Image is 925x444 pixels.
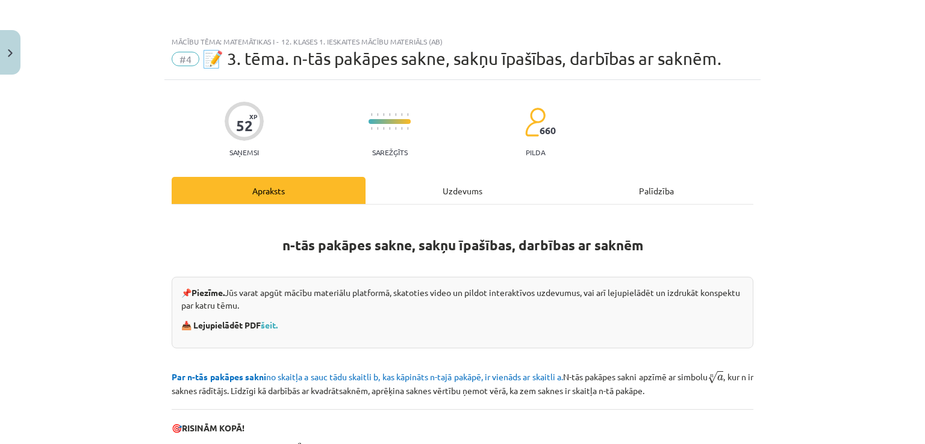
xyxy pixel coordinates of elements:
span: 660 [540,125,556,136]
strong: Piezīme. [192,287,225,298]
span: a [717,375,723,381]
img: icon-short-line-57e1e144782c952c97e751825c79c345078a6d821885a25fce030b3d8c18986b.svg [389,113,390,116]
img: icon-short-line-57e1e144782c952c97e751825c79c345078a6d821885a25fce030b3d8c18986b.svg [383,113,384,116]
div: 52 [236,117,253,134]
img: icon-short-line-57e1e144782c952c97e751825c79c345078a6d821885a25fce030b3d8c18986b.svg [395,127,396,130]
img: students-c634bb4e5e11cddfef0936a35e636f08e4e9abd3cc4e673bd6f9a4125e45ecb1.svg [525,107,546,137]
div: Palīdzība [559,177,753,204]
img: icon-short-line-57e1e144782c952c97e751825c79c345078a6d821885a25fce030b3d8c18986b.svg [371,113,372,116]
strong: n-tās pakāpes sakne, sakņu īpašības, darbības ar saknēm [282,236,643,254]
span: #4 [172,52,199,66]
img: icon-short-line-57e1e144782c952c97e751825c79c345078a6d821885a25fce030b3d8c18986b.svg [401,127,402,130]
img: icon-short-line-57e1e144782c952c97e751825c79c345078a6d821885a25fce030b3d8c18986b.svg [389,127,390,130]
img: icon-short-line-57e1e144782c952c97e751825c79c345078a6d821885a25fce030b3d8c18986b.svg [383,127,384,130]
img: icon-short-line-57e1e144782c952c97e751825c79c345078a6d821885a25fce030b3d8c18986b.svg [371,127,372,130]
img: icon-short-line-57e1e144782c952c97e751825c79c345078a6d821885a25fce030b3d8c18986b.svg [395,113,396,116]
p: Sarežģīts [372,148,408,156]
span: 📝 3. tēma. n-tās pakāpes sakne, sakņu īpašības, darbības ar saknēm. [202,49,721,69]
strong: 📥 Lejupielādēt PDF [181,319,279,330]
img: icon-short-line-57e1e144782c952c97e751825c79c345078a6d821885a25fce030b3d8c18986b.svg [407,113,408,116]
img: icon-short-line-57e1e144782c952c97e751825c79c345078a6d821885a25fce030b3d8c18986b.svg [407,127,408,130]
div: Apraksts [172,177,366,204]
p: 🎯 [172,422,753,434]
a: šeit. [261,319,278,330]
img: icon-short-line-57e1e144782c952c97e751825c79c345078a6d821885a25fce030b3d8c18986b.svg [377,127,378,130]
div: Mācību tēma: Matemātikas i - 12. klases 1. ieskaites mācību materiāls (ab) [172,37,753,46]
b: RISINĀM KOPĀ! [182,422,244,433]
div: Uzdevums [366,177,559,204]
p: N-tās pakāpes sakni apzīmē ar simbolu , kur n ir saknes rādītājs. Līdzīgi kā darbībās ar kvadrāts... [172,368,753,397]
img: icon-short-line-57e1e144782c952c97e751825c79c345078a6d821885a25fce030b3d8c18986b.svg [401,113,402,116]
p: 📌 Jūs varat apgūt mācību materiālu platformā, skatoties video un pildot interaktīvos uzdevumus, v... [181,286,744,312]
img: icon-short-line-57e1e144782c952c97e751825c79c345078a6d821885a25fce030b3d8c18986b.svg [377,113,378,116]
span: √ [708,371,717,384]
p: Saņemsi [225,148,264,156]
b: Par n-tās pakāpes sakni [172,371,266,382]
span: no skaitļa a sauc tādu skaitli b, kas kāpināts n-tajā pakāpē, ir vienāds ar skaitli a. [172,371,563,382]
p: pilda [526,148,545,156]
span: XP [249,113,257,120]
img: icon-close-lesson-0947bae3869378f0d4975bcd49f059093ad1ed9edebbc8119c70593378902aed.svg [8,49,13,57]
